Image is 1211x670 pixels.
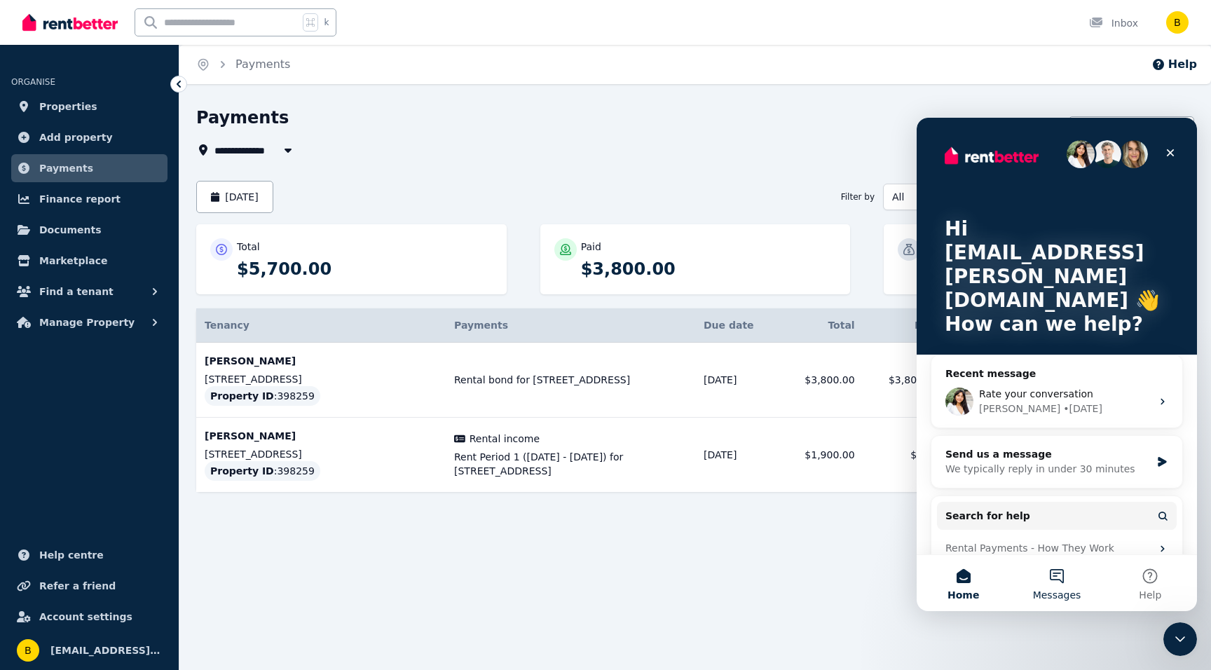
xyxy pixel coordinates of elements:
p: $5,700.00 [237,258,493,280]
span: Payments [39,160,93,177]
iframe: Intercom live chat [917,118,1197,611]
img: brycen.horne@gmail.com [1166,11,1189,34]
th: Total [779,308,863,343]
span: [EMAIL_ADDRESS][PERSON_NAME][DOMAIN_NAME] [50,642,162,659]
button: [DATE] [196,181,273,213]
span: Finance report [39,191,121,207]
span: Payments [454,320,508,331]
a: Documents [11,216,167,244]
div: Inbox [1089,16,1138,30]
td: $3,800.00 [779,343,863,418]
span: Add property [39,129,113,146]
p: [PERSON_NAME] [205,429,437,443]
p: [PERSON_NAME] [205,354,437,368]
span: Help centre [39,547,104,563]
span: Rental income [470,432,540,446]
span: k [324,17,329,28]
button: Export report [1069,116,1194,149]
td: $0.00 [863,418,947,493]
td: [DATE] [695,418,779,493]
a: Payments [235,57,290,71]
span: Property ID [210,389,274,403]
td: $1,900.00 [779,418,863,493]
span: Find a tenant [39,283,114,300]
span: Property ID [210,464,274,478]
img: RentBetter [22,12,118,33]
span: ORGANISE [11,77,55,87]
a: Marketplace [11,247,167,275]
span: All [892,190,1034,204]
span: Marketplace [39,252,107,269]
th: Tenancy [196,308,446,343]
span: Account settings [39,608,132,625]
iframe: Intercom live chat [1163,622,1197,656]
a: Add property [11,123,167,151]
span: Rent Period 1 ([DATE] - [DATE]) for [STREET_ADDRESS] [454,450,687,478]
a: Properties [11,93,167,121]
th: Due date [695,308,779,343]
p: Paid [581,240,601,254]
a: Account settings [11,603,167,631]
a: Help centre [11,541,167,569]
span: Refer a friend [39,577,116,594]
nav: Breadcrumb [179,45,307,84]
a: Refer a friend [11,572,167,600]
div: : 398259 [205,461,320,481]
span: Filter by [841,191,875,203]
button: Help [1151,56,1197,73]
button: Find a tenant [11,278,167,306]
td: [DATE] [695,343,779,418]
span: Documents [39,221,102,238]
span: Manage Property [39,314,135,331]
span: Properties [39,98,97,115]
div: : 398259 [205,386,320,406]
span: Rental bond for [STREET_ADDRESS] [454,373,687,387]
p: $3,800.00 [581,258,837,280]
a: Payments [11,154,167,182]
button: All [883,184,1062,210]
img: brycen.horne@gmail.com [17,639,39,662]
a: Finance report [11,185,167,213]
th: Paid [863,308,947,343]
button: Manage Property [11,308,167,336]
p: [STREET_ADDRESS] [205,447,437,461]
p: Total [237,240,260,254]
h1: Payments [196,107,289,129]
td: $3,800.00 [863,343,947,418]
p: [STREET_ADDRESS] [205,372,437,386]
